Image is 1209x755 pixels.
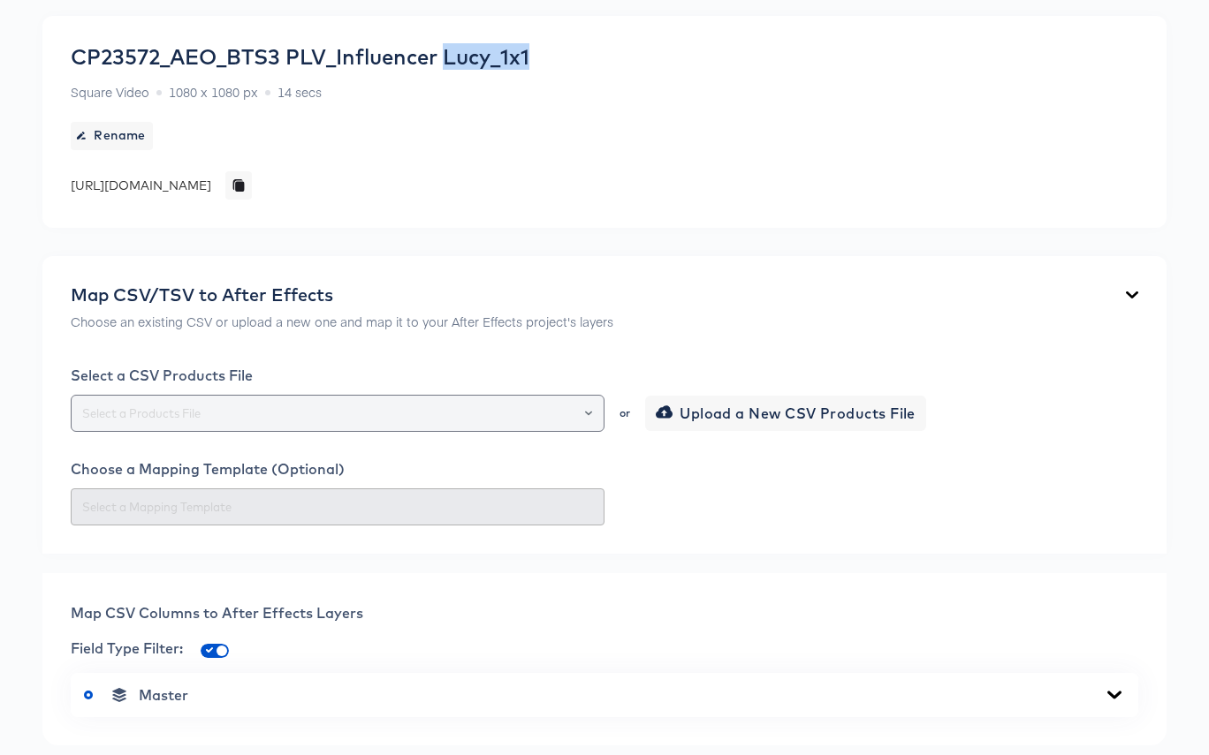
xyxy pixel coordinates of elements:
button: Rename [71,122,153,150]
button: Upload a New CSV Products File [645,396,926,431]
span: 14 secs [278,83,322,101]
span: 1080 x 1080 px [169,83,258,101]
button: Open [585,401,592,426]
input: Select a Products File [79,404,597,424]
span: Rename [78,125,146,147]
div: Select a CSV Products File [71,366,1138,384]
div: [URL][DOMAIN_NAME] [71,177,211,194]
div: Map CSV/TSV to After Effects [71,284,613,306]
div: Choose a Mapping Template (Optional) [71,460,1138,478]
input: Select a Mapping Template [79,497,597,517]
span: Map CSV Columns to After Effects Layers [71,604,363,622]
p: Choose an existing CSV or upload a new one and map it to your After Effects project's layers [71,313,613,330]
div: CP23572_AEO_BTS3 PLV_Influencer Lucy_1x1 [71,44,529,69]
span: Master [139,686,188,704]
div: or [618,408,632,419]
span: Upload a New CSV Products File [659,401,916,426]
span: Square Video [71,83,149,101]
span: Field Type Filter: [71,639,183,657]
